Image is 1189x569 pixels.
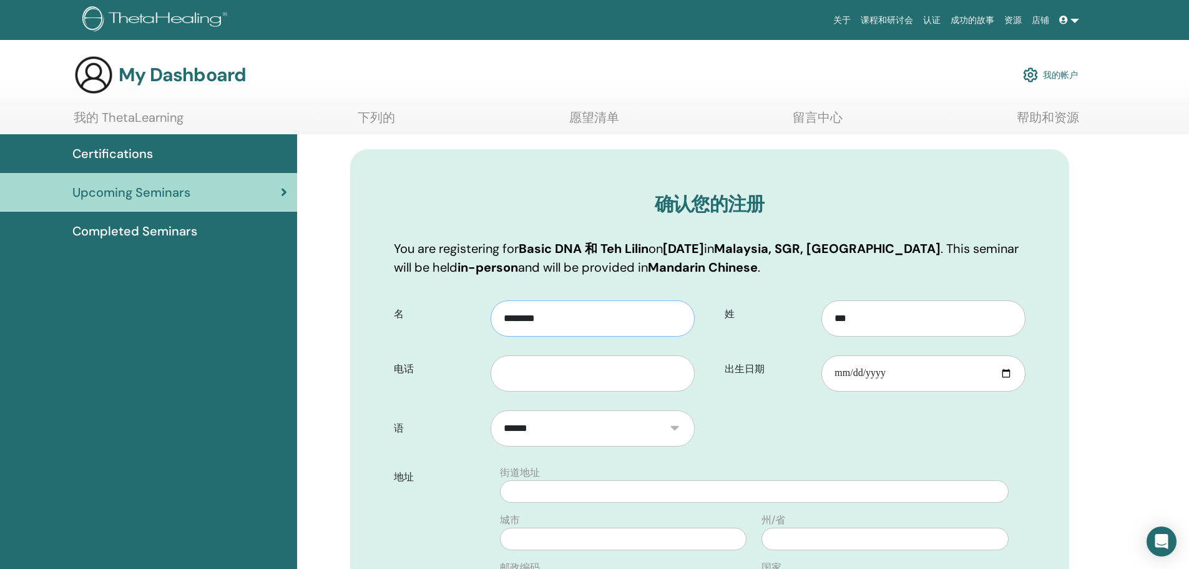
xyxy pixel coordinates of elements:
[500,513,520,528] label: 城市
[72,183,190,202] span: Upcoming Seminars
[457,259,518,275] b: in-person
[384,302,491,326] label: 名
[74,55,114,95] img: generic-user-icon.jpg
[1027,9,1054,32] a: 店铺
[1017,110,1079,134] a: 帮助和资源
[82,6,232,34] img: logo.png
[648,259,758,275] b: Mandarin Chinese
[918,9,946,32] a: 认证
[715,302,822,326] label: 姓
[999,9,1027,32] a: 资源
[761,513,785,528] label: 州/省
[394,239,1025,277] p: You are registering for on in . This seminar will be held and will be provided in .
[384,357,491,381] label: 电话
[1147,527,1177,557] div: Open Intercom Messenger
[384,465,493,489] label: 地址
[74,110,183,134] a: 我的 ThetaLearning
[394,193,1025,215] h3: 确认您的注册
[72,222,197,240] span: Completed Seminars
[384,417,491,440] label: 语
[358,110,395,134] a: 下列的
[946,9,999,32] a: 成功的故事
[793,110,843,134] a: 留言中心
[715,357,822,381] label: 出生日期
[856,9,918,32] a: 课程和研讨会
[569,110,619,134] a: 愿望清单
[72,144,153,163] span: Certifications
[828,9,856,32] a: 关于
[663,240,704,257] b: [DATE]
[1023,61,1078,89] a: 我的帐户
[119,64,246,86] h3: My Dashboard
[519,240,648,257] b: Basic DNA 和 Teh Lilin
[1023,64,1038,86] img: cog.svg
[500,465,540,480] label: 街道地址
[714,240,941,257] b: Malaysia, SGR, [GEOGRAPHIC_DATA]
